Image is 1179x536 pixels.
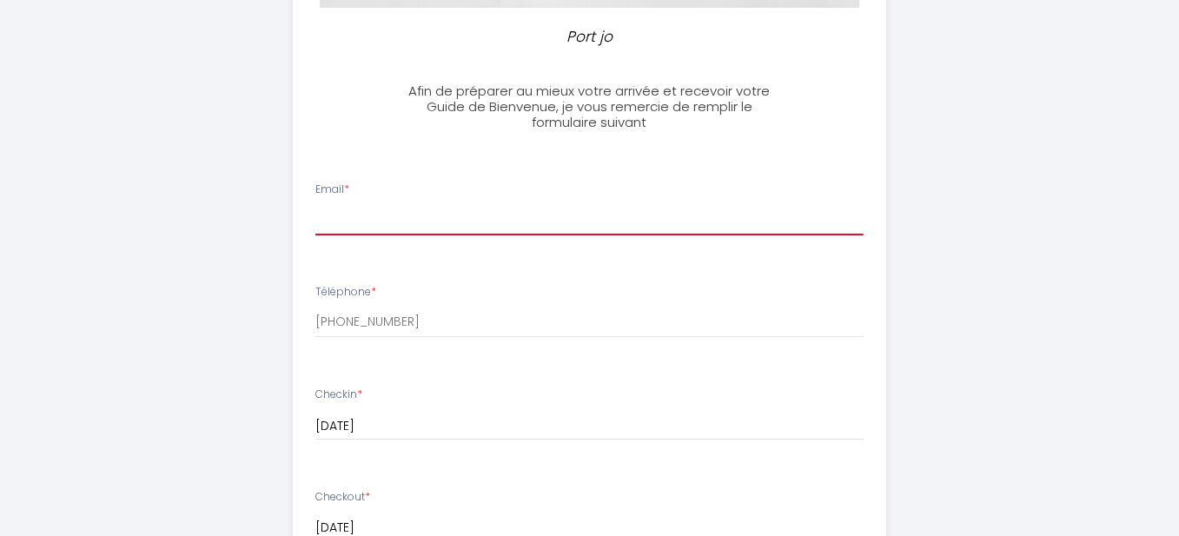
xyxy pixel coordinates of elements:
[404,25,776,49] p: Port jo
[315,284,376,301] label: Téléphone
[315,489,370,506] label: Checkout
[315,387,362,403] label: Checkin
[315,182,349,198] label: Email
[396,83,783,130] h3: Afin de préparer au mieux votre arrivée et recevoir votre Guide de Bienvenue, je vous remercie de...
